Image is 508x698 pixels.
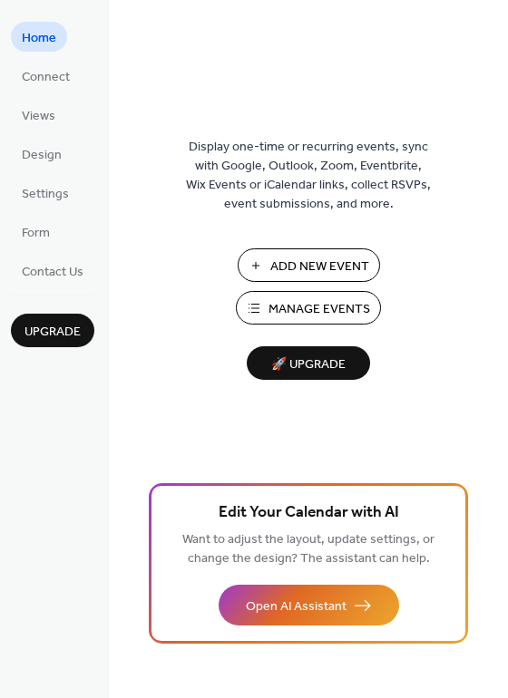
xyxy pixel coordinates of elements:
[269,300,370,319] span: Manage Events
[236,291,381,325] button: Manage Events
[270,257,369,276] span: Add New Event
[11,314,94,347] button: Upgrade
[182,528,435,571] span: Want to adjust the layout, update settings, or change the design? The assistant can help.
[219,585,399,625] button: Open AI Assistant
[11,61,81,91] a: Connect
[11,139,73,169] a: Design
[247,346,370,380] button: 🚀 Upgrade
[11,22,67,52] a: Home
[24,323,81,342] span: Upgrade
[22,68,70,87] span: Connect
[246,597,347,616] span: Open AI Assistant
[22,185,69,204] span: Settings
[22,224,50,243] span: Form
[22,29,56,48] span: Home
[258,353,359,377] span: 🚀 Upgrade
[11,217,61,247] a: Form
[11,178,80,208] a: Settings
[22,263,83,282] span: Contact Us
[11,256,94,286] a: Contact Us
[11,100,66,130] a: Views
[22,146,62,165] span: Design
[238,248,380,282] button: Add New Event
[219,500,399,526] span: Edit Your Calendar with AI
[22,107,55,126] span: Views
[186,138,431,214] span: Display one-time or recurring events, sync with Google, Outlook, Zoom, Eventbrite, Wix Events or ...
